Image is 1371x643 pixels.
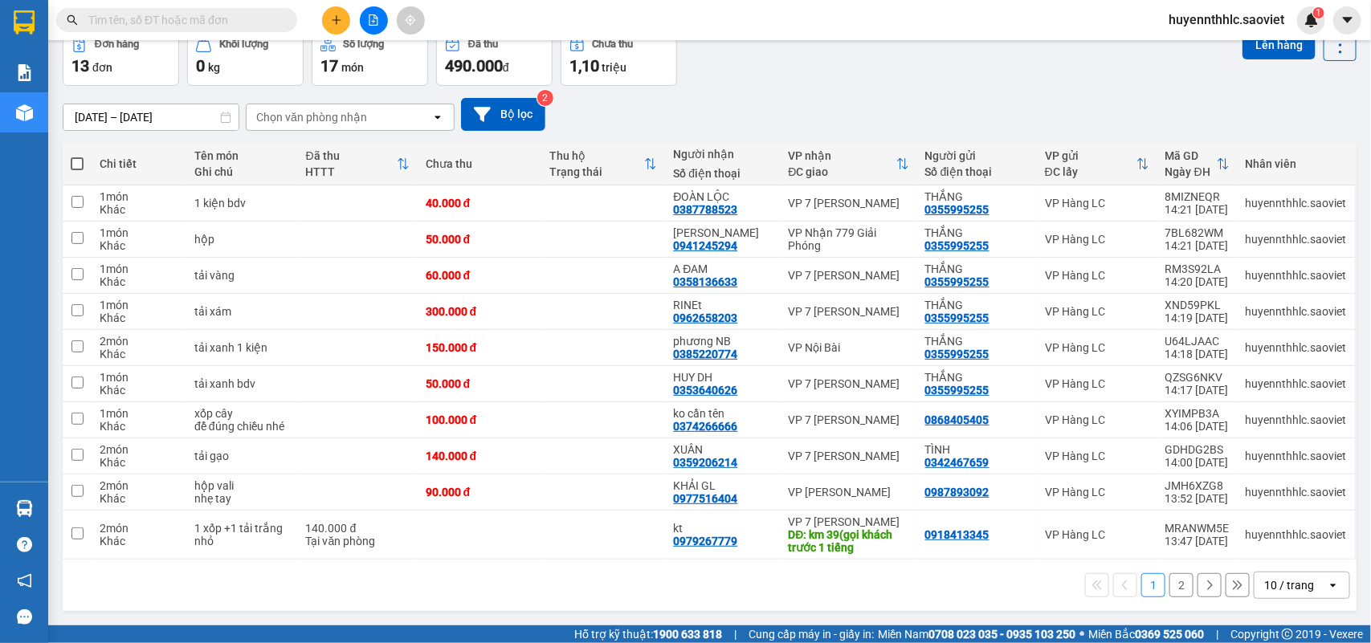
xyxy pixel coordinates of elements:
[549,165,644,178] div: Trạng thái
[1045,528,1149,541] div: VP Hàng LC
[1165,262,1230,275] div: RM3S92LA
[461,98,545,131] button: Bộ lọc
[1282,629,1293,640] span: copyright
[306,165,397,178] div: HTTT
[1246,450,1347,462] div: huyennthhlc.saoviet
[925,190,1029,203] div: THẮNG
[673,348,737,360] div: 0385220774
[1045,305,1149,318] div: VP Hàng LC
[734,625,737,643] span: |
[426,305,533,318] div: 300.000 đ
[1165,226,1230,239] div: 7BL682WM
[673,407,772,420] div: ko cần tên
[1135,628,1204,641] strong: 0369 525 060
[569,56,599,75] span: 1,10
[194,341,290,354] div: tải xanh 1 kiện
[100,239,178,252] div: Khác
[788,149,896,162] div: VP nhận
[1165,522,1230,535] div: MRANWM5E
[673,275,737,288] div: 0358136633
[100,443,178,456] div: 2 món
[1246,157,1347,170] div: Nhân viên
[673,203,737,216] div: 0387788523
[100,407,178,420] div: 1 món
[1327,579,1340,592] svg: open
[1045,197,1149,210] div: VP Hàng LC
[549,149,644,162] div: Thu hộ
[673,190,772,203] div: ĐOÀN LỘC
[194,233,290,246] div: hộp
[194,197,290,210] div: 1 kiện bdv
[368,14,379,26] span: file-add
[468,39,498,50] div: Đã thu
[925,203,989,216] div: 0355995255
[1304,13,1319,27] img: icon-new-feature
[320,56,338,75] span: 17
[673,262,772,275] div: A ĐAM
[100,456,178,469] div: Khác
[100,371,178,384] div: 1 món
[1165,275,1230,288] div: 14:20 [DATE]
[256,109,367,125] div: Chọn văn phòng nhận
[925,371,1029,384] div: THẮNG
[1157,143,1238,185] th: Toggle SortBy
[196,56,205,75] span: 0
[673,226,772,239] div: lê hiếu
[1045,486,1149,499] div: VP Hàng LC
[925,486,989,499] div: 0987893092
[194,479,290,492] div: hộp vali
[602,61,626,74] span: triệu
[1165,479,1230,492] div: JMH6XZG8
[1246,197,1347,210] div: huyennthhlc.saoviet
[1165,384,1230,397] div: 14:17 [DATE]
[1088,625,1204,643] span: Miền Bắc
[426,413,533,426] div: 100.000 đ
[100,157,178,170] div: Chi tiết
[1045,377,1149,390] div: VP Hàng LC
[878,625,1075,643] span: Miền Nam
[673,522,772,535] div: kt
[673,479,772,492] div: KHẢI GL
[1165,203,1230,216] div: 14:21 [DATE]
[426,486,533,499] div: 90.000 đ
[1045,149,1136,162] div: VP gửi
[788,226,908,252] div: VP Nhận 779 Giải Phóng
[925,299,1029,311] div: THẮNG
[928,628,1075,641] strong: 0708 023 035 - 0935 103 250
[1165,239,1230,252] div: 14:21 [DATE]
[780,143,916,185] th: Toggle SortBy
[312,28,428,86] button: Số lượng17món
[673,456,737,469] div: 0359206214
[1156,10,1297,30] span: huyennthhlc.saoviet
[1246,413,1347,426] div: huyennthhlc.saoviet
[1165,492,1230,505] div: 13:52 [DATE]
[426,377,533,390] div: 50.000 đ
[1165,420,1230,433] div: 14:06 [DATE]
[925,149,1029,162] div: Người gửi
[426,197,533,210] div: 40.000 đ
[1216,625,1218,643] span: |
[788,450,908,462] div: VP 7 [PERSON_NAME]
[1246,528,1347,541] div: huyennthhlc.saoviet
[16,64,33,81] img: solution-icon
[16,104,33,121] img: warehouse-icon
[561,28,677,86] button: Chưa thu1,10 triệu
[1246,233,1347,246] div: huyennthhlc.saoviet
[194,269,290,282] div: tải vàng
[1264,577,1314,593] div: 10 / trang
[1165,371,1230,384] div: QZSG6NKV
[360,6,388,35] button: file-add
[1045,269,1149,282] div: VP Hàng LC
[341,61,364,74] span: món
[1313,7,1324,18] sup: 1
[1165,311,1230,324] div: 14:19 [DATE]
[1045,450,1149,462] div: VP Hàng LC
[673,335,772,348] div: phương NB
[1242,31,1316,59] button: Lên hàng
[208,61,220,74] span: kg
[1165,407,1230,420] div: XYIMPB3A
[1165,335,1230,348] div: U64LJAAC
[426,450,533,462] div: 140.000 đ
[788,486,908,499] div: VP [PERSON_NAME]
[194,522,290,547] div: 1 xốp +1 tải trắng nhỏ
